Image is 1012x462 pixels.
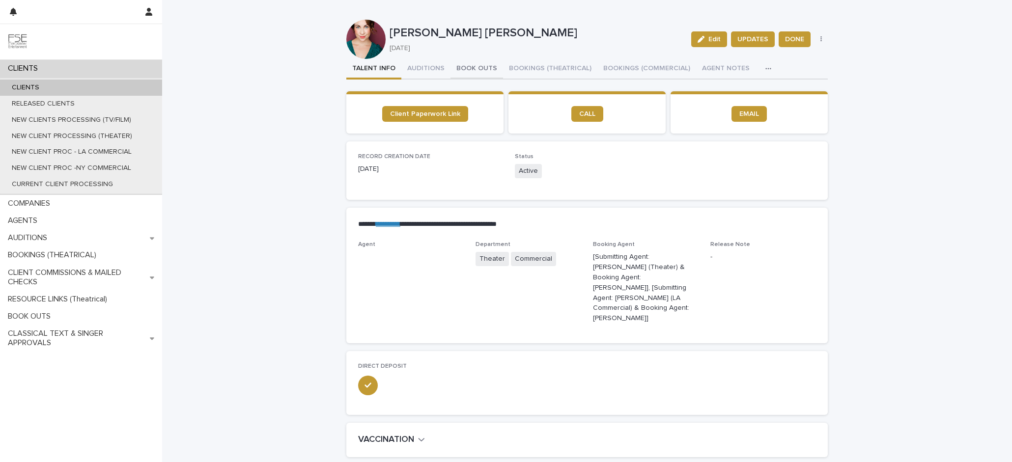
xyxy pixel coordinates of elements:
[4,132,140,140] p: NEW CLIENT PROCESSING (THEATER)
[4,164,139,172] p: NEW CLIENT PROC -NY COMMERCIAL
[401,59,450,80] button: AUDITIONS
[503,59,597,80] button: BOOKINGS (THEATRICAL)
[737,34,768,44] span: UPDATES
[476,252,509,266] span: Theater
[708,36,721,43] span: Edit
[593,252,699,324] p: [Submitting Agent: [PERSON_NAME] (Theater) & Booking Agent: [PERSON_NAME]], [Submitting Agent: [P...
[4,180,121,189] p: CURRENT CLIENT PROCESSING
[593,242,635,247] span: Booking Agent
[4,148,140,156] p: NEW CLIENT PROC - LA COMMERCIAL
[4,233,55,243] p: AUDITIONS
[785,34,804,44] span: DONE
[4,83,47,92] p: CLIENTS
[4,116,139,124] p: NEW CLIENTS PROCESSING (TV/FILM)
[382,106,468,122] a: Client Paperwork Link
[731,106,767,122] a: EMAIL
[358,242,375,247] span: Agent
[390,44,679,53] p: [DATE]
[696,59,756,80] button: AGENT NOTES
[390,110,460,117] span: Client Paperwork Link
[515,164,542,178] span: Active
[4,100,83,108] p: RELEASED CLIENTS
[4,64,46,73] p: CLIENTS
[4,250,104,260] p: BOOKINGS (THEATRICAL)
[358,363,407,369] span: DIRECT DEPOSIT
[4,199,58,208] p: COMPANIES
[4,295,115,304] p: RESOURCE LINKS (Theatrical)
[346,59,401,80] button: TALENT INFO
[579,110,595,117] span: CALL
[515,154,534,160] span: Status
[358,154,430,160] span: RECORD CREATION DATE
[710,252,816,262] p: -
[358,164,503,174] p: [DATE]
[390,26,683,40] p: [PERSON_NAME] [PERSON_NAME]
[731,31,775,47] button: UPDATES
[4,329,150,348] p: CLASSICAL TEXT & SINGER APPROVALS
[476,242,510,247] span: Department
[358,435,425,445] button: VACCINATION
[4,312,58,321] p: BOOK OUTS
[710,242,750,247] span: Release Note
[450,59,503,80] button: BOOK OUTS
[8,32,28,52] img: 9JgRvJ3ETPGCJDhvPVA5
[4,268,150,287] p: CLIENT COMMISSIONS & MAILED CHECKS
[739,110,759,117] span: EMAIL
[358,435,414,445] h2: VACCINATION
[571,106,603,122] a: CALL
[779,31,811,47] button: DONE
[597,59,696,80] button: BOOKINGS (COMMERCIAL)
[511,252,556,266] span: Commercial
[4,216,45,225] p: AGENTS
[691,31,727,47] button: Edit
